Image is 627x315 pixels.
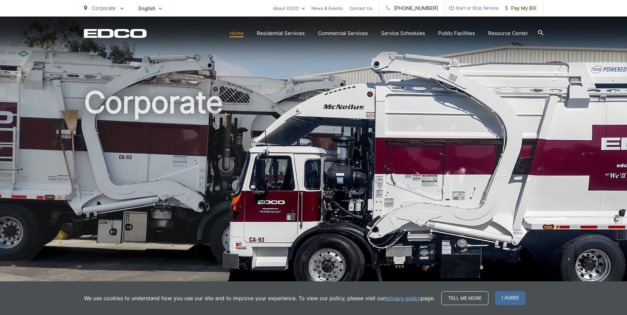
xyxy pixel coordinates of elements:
[134,3,167,14] span: English
[381,29,425,37] a: Service Schedules
[311,4,343,12] a: News & Events
[438,29,475,37] a: Public Facilities
[441,291,489,305] a: Tell me more
[505,4,536,12] span: Pay My Bill
[349,4,372,12] a: Contact Us
[84,86,543,295] h1: Corporate
[257,29,305,37] a: Residential Services
[495,291,526,305] span: I agree
[84,29,147,38] a: EDCD logo. Return to the homepage.
[488,29,528,37] a: Resource Center
[84,294,435,302] p: We use cookies to understand how you use our site and to improve your experience. To view our pol...
[230,29,244,37] a: Home
[273,4,305,12] a: About EDCO
[385,294,421,302] a: privacy policy
[92,5,116,11] span: Corporate
[318,29,368,37] a: Commercial Services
